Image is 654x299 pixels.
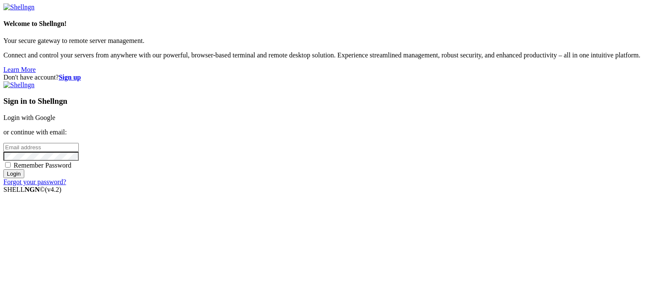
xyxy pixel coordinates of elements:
input: Login [3,169,24,178]
b: NGN [25,186,40,193]
input: Email address [3,143,79,152]
p: or continue with email: [3,128,651,136]
a: Login with Google [3,114,55,121]
span: SHELL © [3,186,61,193]
h3: Sign in to Shellngn [3,97,651,106]
p: Connect and control your servers from anywhere with our powerful, browser-based terminal and remo... [3,51,651,59]
div: Don't have account? [3,74,651,81]
span: Remember Password [14,162,72,169]
p: Your secure gateway to remote server management. [3,37,651,45]
a: Forgot your password? [3,178,66,185]
input: Remember Password [5,162,11,168]
a: Sign up [59,74,81,81]
img: Shellngn [3,81,34,89]
img: Shellngn [3,3,34,11]
span: 4.2.0 [45,186,62,193]
h4: Welcome to Shellngn! [3,20,651,28]
a: Learn More [3,66,36,73]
